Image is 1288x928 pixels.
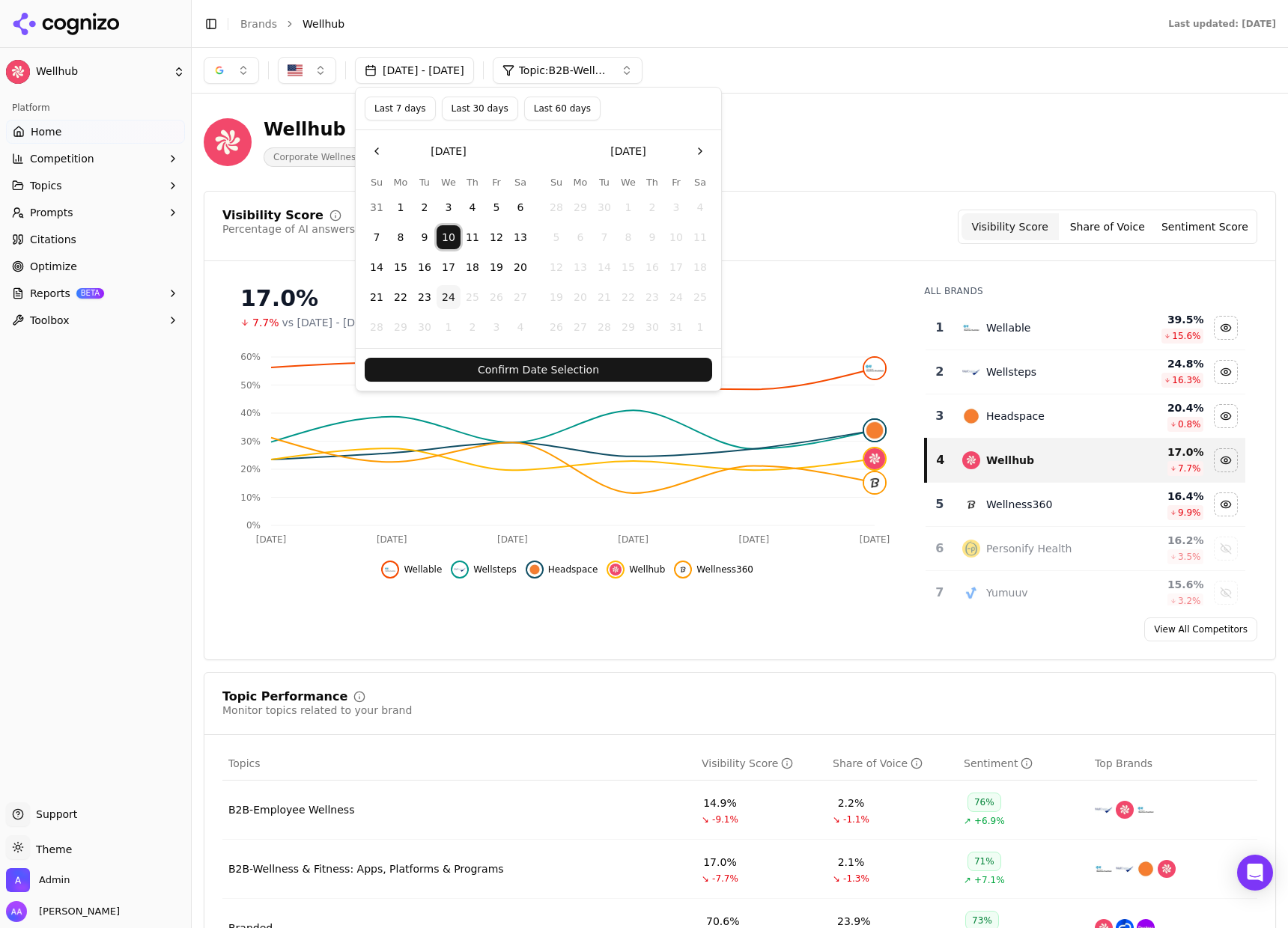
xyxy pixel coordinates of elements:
[204,118,252,166] img: Wellhub
[838,855,865,870] div: 2.1%
[240,352,261,362] tspan: 60%
[1178,551,1201,563] span: 3.5 %
[986,541,1072,556] div: Personify Health
[1122,533,1204,548] div: 16.2 %
[926,306,1245,350] tr: 1wellableWellable39.5%15.6%Hide wellable data
[933,451,947,469] div: 4
[365,139,389,163] button: Go to the Previous Month
[986,409,1045,424] div: Headspace
[473,564,516,576] span: Wellsteps
[30,232,76,247] span: Citations
[703,855,736,870] div: 17.0%
[926,394,1245,439] tr: 3headspaceHeadspace20.4%0.8%Hide headspace data
[607,561,665,579] button: Hide wellhub data
[240,464,261,474] tspan: 20%
[702,813,709,825] span: ↘
[377,534,407,545] tspan: [DATE]
[1116,860,1134,878] img: wellsteps
[6,281,185,305] button: ReportsBETA
[30,151,94,166] span: Competition
[926,527,1245,571] tr: 6personify healthPersonify Health16.2%3.5%Show personify health data
[833,873,840,885] span: ↘
[437,255,461,279] button: Wednesday, September 17th, 2025
[437,285,461,309] button: Today, Wednesday, September 24th, 2025
[240,492,261,503] tspan: 10%
[454,564,466,576] img: wellsteps
[702,873,709,885] span: ↘
[365,175,389,189] th: Sunday
[33,905,120,918] span: [PERSON_NAME]
[1172,330,1200,342] span: 15.6 %
[962,319,980,337] img: wellable
[1214,448,1238,472] button: Hide wellhub data
[404,564,442,576] span: Wellable
[389,285,413,309] button: Monday, September 22nd, 2025
[413,225,437,249] button: Tuesday, September 9th, 2025
[548,564,598,576] span: Headspace
[6,96,185,120] div: Platform
[256,534,287,545] tspan: [DATE]
[246,520,261,531] tspan: 0%
[228,802,354,817] a: B2B-Employee Wellness
[932,495,947,513] div: 5
[843,813,869,825] span: -1.1%
[860,534,890,545] tspan: [DATE]
[958,747,1089,781] th: sentiment
[932,584,947,602] div: 7
[484,225,508,249] button: Friday, September 12th, 2025
[1095,756,1152,771] span: Top Brands
[526,561,598,579] button: Hide headspace data
[1158,860,1176,878] img: wellhub
[1214,581,1238,605] button: Show yumuuv data
[228,861,504,876] a: B2B-Wellness & Fitness: Apps, Platforms & Programs
[974,815,1005,827] span: +6.9%
[6,174,185,198] button: Topics
[30,843,72,855] span: Theme
[240,408,261,418] tspan: 40%
[926,439,1245,483] tr: 4wellhubWellhub17.0%7.7%Hide wellhub data
[1137,860,1155,878] img: headspace
[1122,356,1204,371] div: 24.8 %
[264,117,416,141] div: Wellhub
[30,807,77,822] span: Support
[413,285,437,309] button: Tuesday, September 23rd, 2025
[365,175,532,339] table: September 2025
[365,195,389,219] button: Sunday, August 31st, 2025
[843,873,869,885] span: -1.3%
[864,358,885,379] img: wellable
[1122,577,1204,592] div: 15.6 %
[508,255,532,279] button: Saturday, September 20th, 2025
[6,201,185,225] button: Prompts
[240,285,894,312] div: 17.0%
[484,195,508,219] button: Friday, September 5th, 2025
[924,285,1245,297] div: All Brands
[696,747,827,781] th: visibilityScore
[365,285,389,309] button: Sunday, September 21st, 2025
[413,175,437,189] th: Tuesday
[592,175,616,189] th: Tuesday
[529,564,541,576] img: headspace
[1059,213,1156,240] button: Share of Voice
[240,380,261,391] tspan: 50%
[827,747,958,781] th: shareOfVoice
[962,495,980,513] img: wellness360
[1089,747,1257,781] th: Top Brands
[1122,400,1204,415] div: 20.4 %
[365,255,389,279] button: Sunday, September 14th, 2025
[365,358,712,382] button: Confirm Date Selection
[712,813,738,825] span: -9.1%
[1178,507,1201,519] span: 9.9 %
[1095,860,1113,878] img: wellable
[739,534,770,545] tspan: [DATE]
[864,448,885,469] img: wellhub
[616,175,640,189] th: Wednesday
[303,16,344,31] span: Wellhub
[568,175,592,189] th: Monday
[6,228,185,251] a: Citations
[932,407,947,425] div: 3
[967,793,1001,812] div: 76%
[519,63,609,78] span: Topic: B2B-Wellness & Fitness: Apps, Platforms & Programs
[926,350,1245,394] tr: 2wellstepsWellsteps24.8%16.3%Hide wellsteps data
[629,564,665,576] span: Wellhub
